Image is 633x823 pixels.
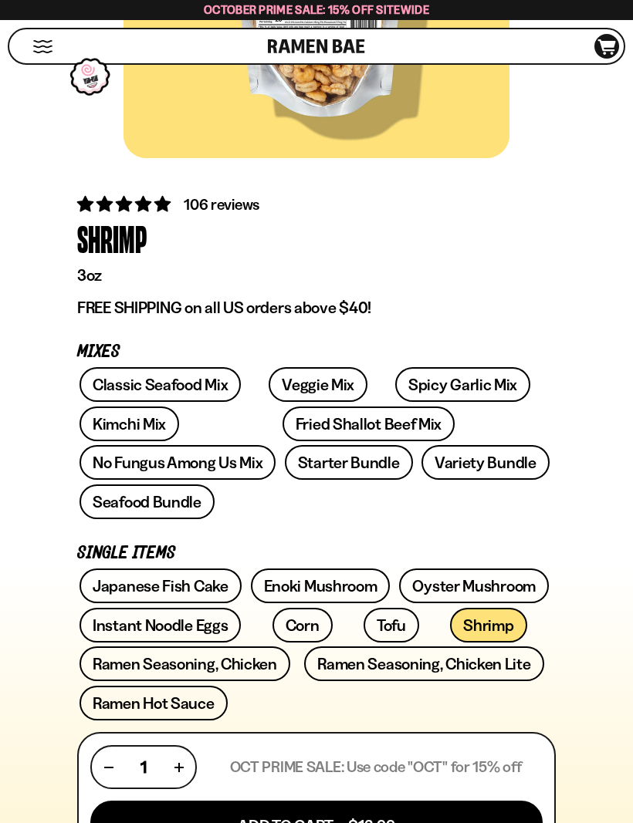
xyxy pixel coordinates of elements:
[140,757,147,777] span: 1
[251,568,391,603] a: Enoki Mushroom
[80,484,215,519] a: Seafood Bundle
[80,686,228,720] a: Ramen Hot Sauce
[77,265,556,285] p: 3oz
[77,345,556,359] p: Mixes
[80,568,242,603] a: Japanese Fish Cake
[32,40,53,53] button: Mobile Menu Trigger
[77,298,556,318] p: FREE SHIPPING on all US orders above $40!
[184,195,259,214] span: 106 reviews
[421,445,550,480] a: Variety Bundle
[269,367,367,402] a: Veggie Mix
[395,367,530,402] a: Spicy Garlic Mix
[399,568,549,603] a: Oyster Mushroom
[77,194,174,214] span: 4.91 stars
[80,367,241,402] a: Classic Seafood Mix
[304,646,543,681] a: Ramen Seasoning, Chicken Lite
[364,608,419,643] a: Tofu
[80,646,290,681] a: Ramen Seasoning, Chicken
[283,406,455,441] a: Fried Shallot Beef Mix
[230,757,522,777] p: OCT PRIME SALE: Use code "OCT" for 15% off
[80,608,241,643] a: Instant Noodle Eggs
[272,608,333,643] a: Corn
[77,216,147,261] div: Shrimp
[77,546,556,561] p: Single Items
[204,2,429,17] span: October Prime Sale: 15% off Sitewide
[285,445,413,480] a: Starter Bundle
[80,445,276,480] a: No Fungus Among Us Mix
[80,406,179,441] a: Kimchi Mix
